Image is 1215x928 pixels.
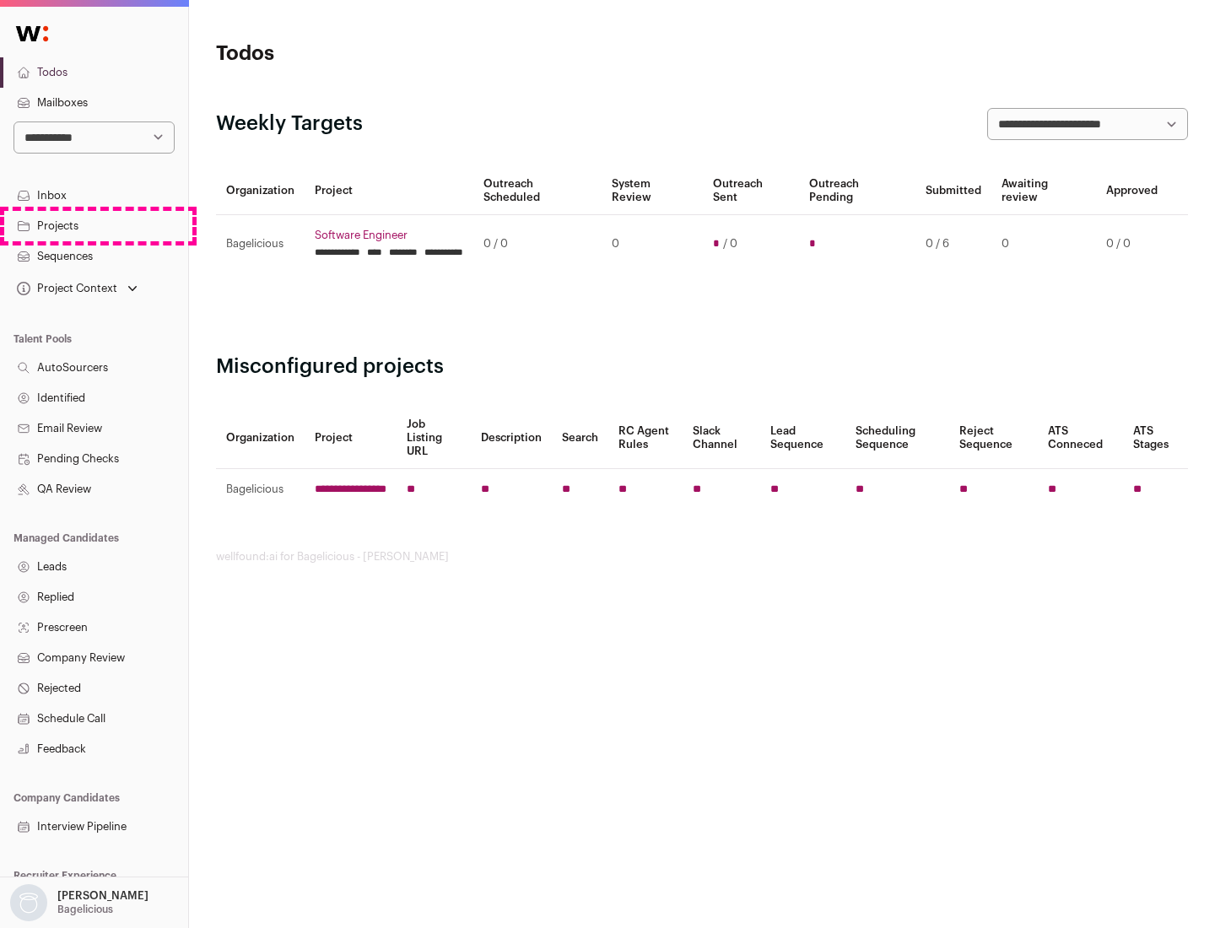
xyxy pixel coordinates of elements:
[10,884,47,921] img: nopic.png
[473,215,602,273] td: 0 / 0
[305,407,397,469] th: Project
[315,229,463,242] a: Software Engineer
[397,407,471,469] th: Job Listing URL
[1096,167,1168,215] th: Approved
[216,167,305,215] th: Organization
[216,353,1188,380] h2: Misconfigured projects
[915,167,991,215] th: Submitted
[1096,215,1168,273] td: 0 / 0
[57,903,113,916] p: Bagelicious
[1038,407,1122,469] th: ATS Conneced
[216,111,363,138] h2: Weekly Targets
[845,407,949,469] th: Scheduling Sequence
[1123,407,1188,469] th: ATS Stages
[471,407,552,469] th: Description
[991,167,1096,215] th: Awaiting review
[760,407,845,469] th: Lead Sequence
[703,167,800,215] th: Outreach Sent
[216,40,540,67] h1: Todos
[799,167,915,215] th: Outreach Pending
[13,277,141,300] button: Open dropdown
[602,167,702,215] th: System Review
[473,167,602,215] th: Outreach Scheduled
[57,889,148,903] p: [PERSON_NAME]
[216,407,305,469] th: Organization
[915,215,991,273] td: 0 / 6
[216,550,1188,564] footer: wellfound:ai for Bagelicious - [PERSON_NAME]
[991,215,1096,273] td: 0
[608,407,682,469] th: RC Agent Rules
[723,237,737,251] span: / 0
[7,884,152,921] button: Open dropdown
[7,17,57,51] img: Wellfound
[602,215,702,273] td: 0
[552,407,608,469] th: Search
[216,469,305,510] td: Bagelicious
[13,282,117,295] div: Project Context
[216,215,305,273] td: Bagelicious
[683,407,760,469] th: Slack Channel
[305,167,473,215] th: Project
[949,407,1039,469] th: Reject Sequence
